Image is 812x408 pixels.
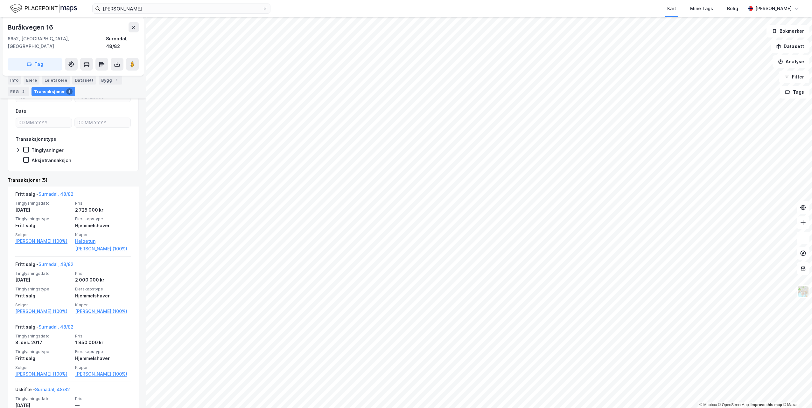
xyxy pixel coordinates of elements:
button: Tags [780,86,809,99]
span: Pris [75,201,131,206]
div: Uskifte - [15,386,70,396]
span: Tinglysningstype [15,286,71,292]
div: Buråkvegen 16 [8,22,54,32]
input: DD.MM.YYYY [75,118,130,127]
div: Eiere [24,76,39,85]
div: Aksjetransaksjon [31,157,71,163]
div: 2 [20,88,26,95]
span: Kjøper [75,365,131,370]
button: Tag [8,58,62,71]
a: [PERSON_NAME] (100%) [75,308,131,315]
div: 8. des. 2017 [15,339,71,346]
input: Søk på adresse, matrikkel, gårdeiere, leietakere eller personer [100,4,262,13]
span: Eierskapstype [75,286,131,292]
span: Kjøper [75,302,131,308]
span: Tinglysningsdato [15,201,71,206]
a: [PERSON_NAME] (100%) [75,370,131,378]
span: Tinglysningsdato [15,396,71,401]
button: Filter [779,71,809,83]
div: 1 [113,77,120,83]
span: Eierskapstype [75,349,131,354]
div: Fritt salg - [15,261,73,271]
span: Kjøper [75,232,131,237]
div: Hjemmelshaver [75,292,131,300]
div: Hjemmelshaver [75,222,131,229]
a: Improve this map [751,403,782,407]
div: Hjemmelshaver [75,355,131,362]
span: Tinglysningstype [15,216,71,221]
div: [DATE] [15,276,71,284]
span: Pris [75,271,131,276]
img: Z [797,285,809,297]
a: Surnadal, 48/82 [35,387,70,392]
iframe: Chat Widget [780,377,812,408]
div: 1 950 000 kr [75,339,131,346]
div: Fritt salg - [15,190,73,201]
span: Selger [15,365,71,370]
div: 6652, [GEOGRAPHIC_DATA], [GEOGRAPHIC_DATA] [8,35,106,50]
div: Fritt salg [15,292,71,300]
div: Bolig [727,5,738,12]
a: Surnadal, 48/82 [38,324,73,330]
div: 2 725 000 kr [75,206,131,214]
span: Tinglysningstype [15,349,71,354]
div: Dato [16,107,26,115]
a: [PERSON_NAME] (100%) [15,308,71,315]
button: Analyse [773,55,809,68]
button: Bokmerker [766,25,809,37]
div: Bygg [99,76,122,85]
div: 2 000 000 kr [75,276,131,284]
div: Datasett [72,76,96,85]
span: Tinglysningsdato [15,333,71,339]
span: Tinglysningsdato [15,271,71,276]
span: Pris [75,396,131,401]
a: Mapbox [699,403,717,407]
div: ESG [8,87,29,96]
div: Fritt salg [15,355,71,362]
img: logo.f888ab2527a4732fd821a326f86c7f29.svg [10,3,77,14]
a: Helgetun [PERSON_NAME] (100%) [75,237,131,253]
a: OpenStreetMap [718,403,749,407]
div: Surnadal, 48/82 [106,35,139,50]
div: Transaksjoner (5) [8,176,139,184]
div: Leietakere [42,76,70,85]
div: Mine Tags [690,5,713,12]
div: [DATE] [15,206,71,214]
input: DD.MM.YYYY [16,118,72,127]
span: Eierskapstype [75,216,131,221]
div: Transaksjoner [31,87,75,96]
div: Fritt salg [15,222,71,229]
a: Surnadal, 48/82 [38,191,73,197]
button: Datasett [771,40,809,53]
div: Kart [667,5,676,12]
div: Fritt salg - [15,323,73,333]
div: 5 [66,88,73,95]
span: Pris [75,333,131,339]
div: Tinglysninger [31,147,64,153]
div: Info [8,76,21,85]
a: [PERSON_NAME] (100%) [15,237,71,245]
div: Kontrollprogram for chat [780,377,812,408]
a: [PERSON_NAME] (100%) [15,370,71,378]
a: Surnadal, 48/82 [38,262,73,267]
span: Selger [15,232,71,237]
div: [PERSON_NAME] [755,5,792,12]
span: Selger [15,302,71,308]
div: Transaksjonstype [16,135,56,143]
